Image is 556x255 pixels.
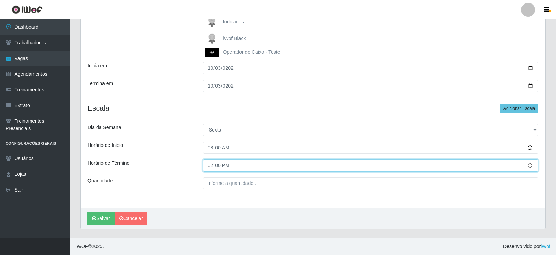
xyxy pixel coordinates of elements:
img: CoreUI Logo [12,5,43,14]
label: Inicia em [87,62,107,69]
button: Salvar [87,212,115,225]
img: iWof Black [205,32,222,46]
input: 00/00/0000 [203,62,538,74]
button: Adicionar Escala [500,104,538,113]
span: Desenvolvido por [503,243,550,250]
h4: Escala [87,104,538,112]
span: Indicados [223,19,244,24]
label: Horário de Término [87,159,129,167]
label: Dia da Semana [87,124,121,131]
img: Operador de Caixa - Teste [205,48,222,57]
label: Quantidade [87,177,113,185]
span: Operador de Caixa - Teste [223,49,280,55]
span: iWof Black [223,36,246,41]
input: 00:00 [203,159,538,172]
a: Cancelar [115,212,147,225]
label: Termina em [87,80,113,87]
label: Horário de Inicio [87,142,123,149]
img: Indicados [205,15,222,29]
input: 00/00/0000 [203,80,538,92]
input: Informe a quantidade... [203,177,538,189]
span: IWOF [75,243,88,249]
input: 00:00 [203,142,538,154]
span: © 2025 . [75,243,104,250]
a: iWof [541,243,550,249]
